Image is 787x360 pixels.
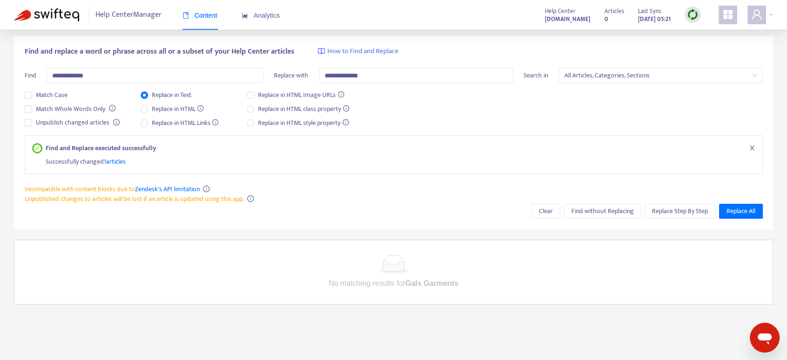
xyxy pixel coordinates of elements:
[604,14,608,24] strong: 0
[751,9,762,20] span: user
[203,186,210,192] span: info-circle
[539,206,553,216] span: Clear
[183,12,189,19] span: book
[46,143,156,153] strong: Find and Replace executed successfully
[183,12,217,19] span: Content
[25,184,200,194] span: Incompatible with content blocks due to
[687,9,699,21] img: sync.dc5367851b00ba804db3.png
[750,323,780,353] iframe: Button to launch messaging window
[523,70,548,81] span: Search in
[254,118,353,128] span: Replace in HTML style property
[531,204,560,219] button: Clear
[722,9,733,20] span: appstore
[148,118,223,128] span: Replace in HTML Links
[113,119,120,125] span: info-circle
[638,14,671,24] strong: [DATE] 05:21
[564,69,757,83] span: All Articles, Categories, Sections
[25,46,294,57] span: Find and replace a word or phrase across all or a subset of your Help Center articles
[638,6,662,16] span: Last Sync
[652,206,708,216] span: Replace Step By Step
[545,14,590,24] a: [DOMAIN_NAME]
[148,90,195,100] span: Replace in Text
[46,153,755,166] div: Successfully changed
[645,204,715,219] button: Replace Step By Step
[32,104,109,114] span: Match Whole Words Only
[274,70,308,81] span: Replace with
[254,104,353,114] span: Replace in HTML class property
[318,46,399,57] a: How to Find and Replace
[318,48,325,55] img: image-link
[25,194,244,204] span: Unpublished changes to articles will be lost if an article is updated using this app.
[32,118,113,128] span: Unpublish changed articles
[148,104,208,114] span: Replace in HTML
[104,156,126,167] span: 1 articles
[95,6,162,24] span: Help Center Manager
[32,90,71,100] span: Match Case
[25,70,36,81] span: Find
[254,90,348,100] span: Replace in HTML Image URLs
[109,105,115,111] span: info-circle
[726,206,755,216] span: Replace All
[242,12,280,19] span: Analytics
[14,8,79,21] img: Swifteq
[247,195,254,202] span: info-circle
[34,145,40,151] span: check
[405,279,458,287] b: Gals Garments
[545,6,576,16] span: Help Center
[18,277,769,289] p: No matching results for
[135,184,200,194] a: Zendesk's API limitation
[719,204,763,219] button: Replace All
[571,206,634,216] span: Find without Replacing
[242,12,248,19] span: area-chart
[749,145,755,151] span: close
[604,6,624,16] span: Articles
[327,46,399,57] span: How to Find and Replace
[564,204,641,219] button: Find without Replacing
